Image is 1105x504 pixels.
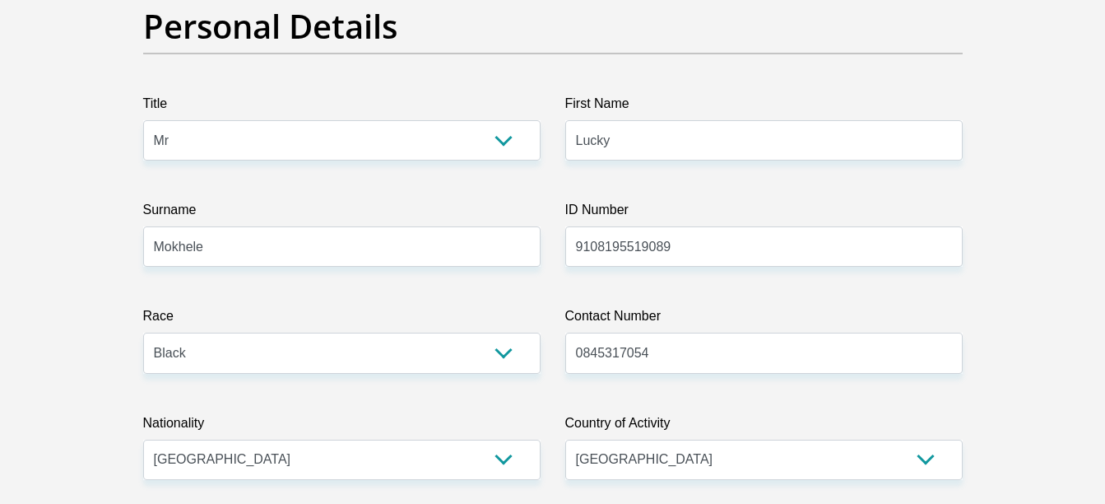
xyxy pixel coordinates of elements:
label: Contact Number [565,306,963,333]
h2: Personal Details [143,7,963,46]
input: ID Number [565,226,963,267]
label: Country of Activity [565,413,963,440]
label: First Name [565,94,963,120]
input: Contact Number [565,333,963,373]
label: Title [143,94,541,120]
label: ID Number [565,200,963,226]
label: Nationality [143,413,541,440]
input: Surname [143,226,541,267]
input: First Name [565,120,963,161]
label: Surname [143,200,541,226]
label: Race [143,306,541,333]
